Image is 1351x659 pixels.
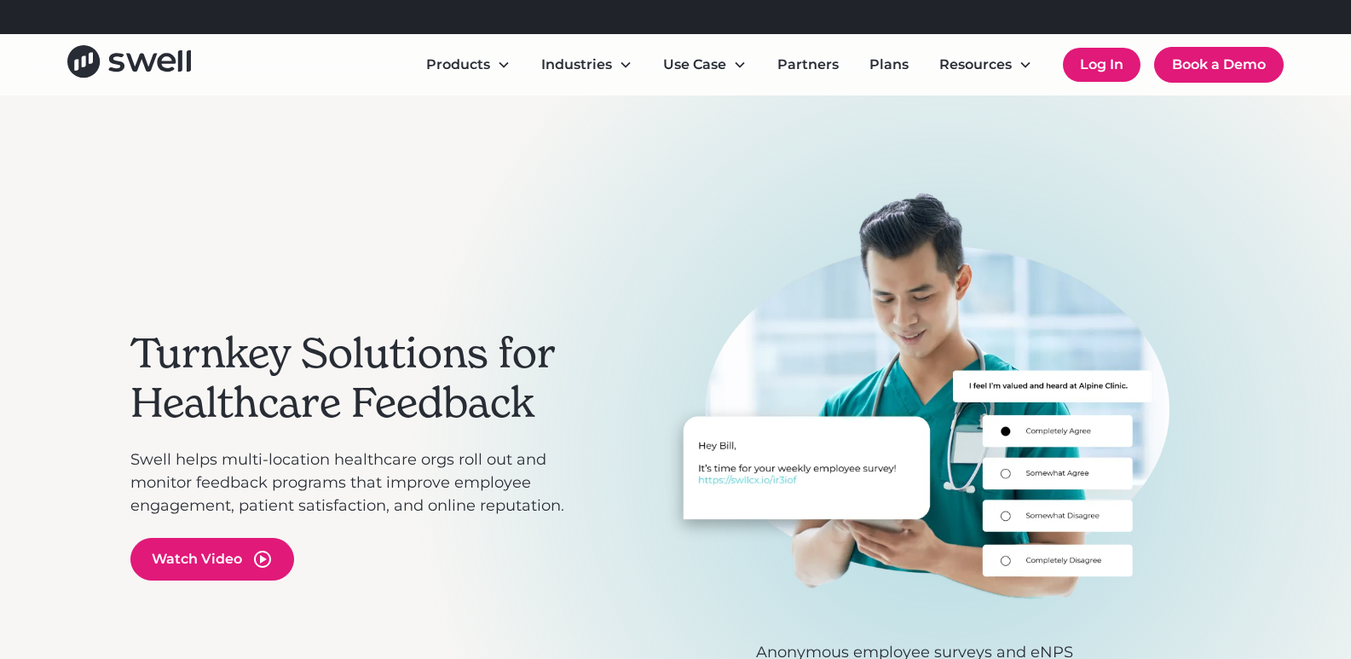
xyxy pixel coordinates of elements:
div: Use Case [650,48,760,82]
div: Products [426,55,490,75]
iframe: Chat Widget [1059,475,1351,659]
div: Industries [528,48,646,82]
div: Industries [541,55,612,75]
a: Plans [856,48,922,82]
p: Swell helps multi-location healthcare orgs roll out and monitor feedback programs that improve em... [130,448,591,517]
a: Log In [1063,48,1140,82]
a: Partners [764,48,852,82]
div: Resources [926,48,1046,82]
h2: Turnkey Solutions for Healthcare Feedback [130,329,591,427]
a: home [67,45,191,84]
div: Products [413,48,524,82]
a: open lightbox [130,538,294,581]
a: Book a Demo [1154,47,1284,83]
div: Watch Video [152,549,242,569]
div: Resources [939,55,1012,75]
div: Use Case [663,55,726,75]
